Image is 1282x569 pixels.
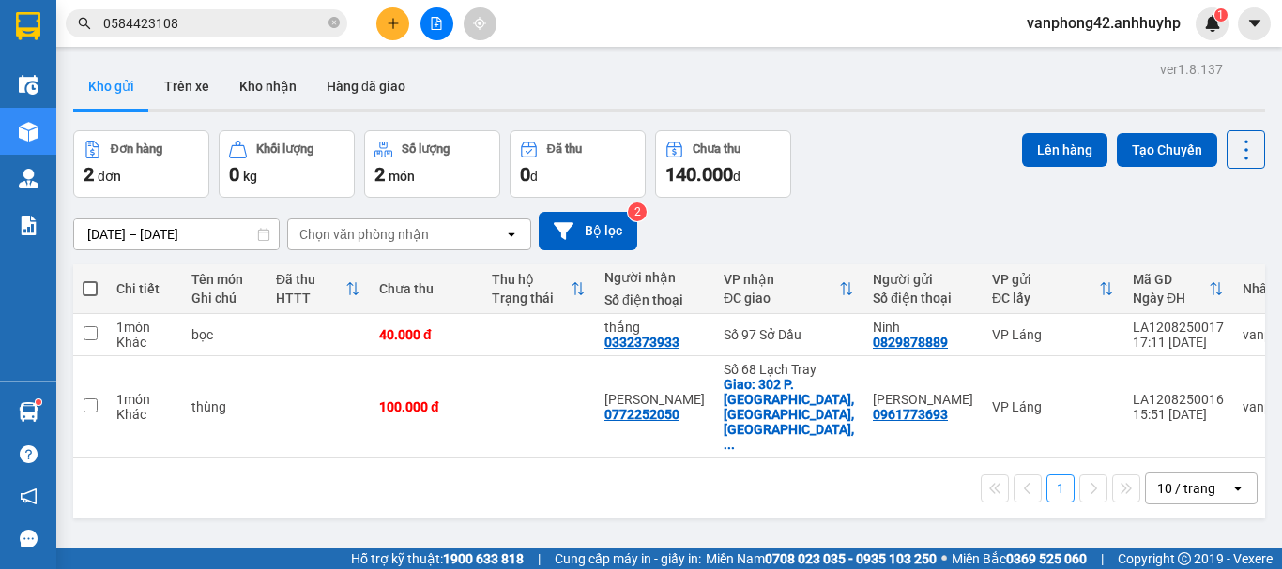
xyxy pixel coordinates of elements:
th: Toggle SortBy [1123,264,1233,314]
span: 0 [229,163,239,186]
span: vanphong42.anhhuyhp [1012,11,1196,35]
span: close-circle [328,15,340,33]
span: caret-down [1246,15,1263,32]
button: Hàng đã giao [312,64,420,109]
input: Tìm tên, số ĐT hoặc mã đơn [103,13,325,34]
button: Số lượng2món [364,130,500,198]
div: HTTT [276,291,345,306]
span: 2 [374,163,385,186]
span: 0 [520,163,530,186]
div: ĐC lấy [992,291,1099,306]
span: copyright [1178,552,1191,565]
div: Phương Thảo [873,392,973,407]
div: Đã thu [547,142,582,156]
div: LA1208250017 [1133,320,1224,335]
div: Tên món [191,272,257,287]
div: 100.000 đ [379,399,473,414]
button: Đã thu0đ [510,130,646,198]
div: 40.000 đ [379,327,473,342]
img: warehouse-icon [19,75,38,95]
div: xuân đào [604,392,705,407]
div: 1 món [116,320,173,335]
div: 17:11 [DATE] [1133,335,1224,350]
div: 1 món [116,392,173,407]
strong: 0708 023 035 - 0935 103 250 [765,551,937,566]
span: file-add [430,17,443,30]
span: question-circle [20,445,38,463]
div: Chưa thu [693,142,740,156]
div: Chưa thu [379,281,473,296]
div: Người nhận [604,270,705,285]
span: Hỗ trợ kỹ thuật: [351,548,524,569]
svg: open [1230,481,1245,496]
span: | [538,548,541,569]
div: Đã thu [276,272,345,287]
span: message [20,530,38,547]
button: aim [464,7,496,40]
span: Miền Nam [706,548,937,569]
button: Đơn hàng2đơn [73,130,209,198]
button: file-add [420,7,453,40]
img: logo-vxr [16,12,40,40]
img: warehouse-icon [19,169,38,188]
button: Tạo Chuyến [1117,133,1217,167]
div: VP Láng [992,399,1114,414]
button: Trên xe [149,64,224,109]
div: Số 97 Sở Dầu [724,327,854,342]
div: VP nhận [724,272,839,287]
div: 0829878889 [873,335,948,350]
div: Giao: 302 P. Cát Bi, Thành Tô, Hải An, Hải Phòng, Việt Nam [724,377,854,452]
div: Khác [116,335,173,350]
div: Số lượng [402,142,450,156]
span: 1 [1217,8,1224,22]
span: | [1101,548,1104,569]
div: Số 68 Lạch Tray [724,362,854,377]
strong: 1900 633 818 [443,551,524,566]
th: Toggle SortBy [267,264,370,314]
button: Kho gửi [73,64,149,109]
div: thắng [604,320,705,335]
span: ⚪️ [941,555,947,562]
div: Mã GD [1133,272,1209,287]
button: caret-down [1238,7,1271,40]
div: VP gửi [992,272,1099,287]
button: Kho nhận [224,64,312,109]
div: Thu hộ [492,272,571,287]
div: 0772252050 [604,407,679,422]
strong: 0369 525 060 [1006,551,1087,566]
span: 140.000 [665,163,733,186]
button: 1 [1046,474,1075,502]
div: Ngày ĐH [1133,291,1209,306]
sup: 1 [36,399,41,405]
div: LA1208250016 [1133,392,1224,407]
div: Người gửi [873,272,973,287]
img: warehouse-icon [19,122,38,142]
span: món [389,169,415,184]
span: search [78,17,91,30]
span: close-circle [328,17,340,28]
div: Khác [116,407,173,422]
span: plus [387,17,400,30]
span: notification [20,487,38,505]
div: Ghi chú [191,291,257,306]
div: 15:51 [DATE] [1133,407,1224,422]
th: Toggle SortBy [983,264,1123,314]
div: VP Láng [992,327,1114,342]
div: Chọn văn phòng nhận [299,225,429,244]
th: Toggle SortBy [714,264,863,314]
button: plus [376,7,409,40]
div: ĐC giao [724,291,839,306]
img: solution-icon [19,216,38,235]
span: 2 [84,163,94,186]
sup: 1 [1214,8,1228,22]
span: đ [733,169,740,184]
div: Khối lượng [256,142,313,156]
div: Số điện thoại [873,291,973,306]
img: warehouse-icon [19,402,38,422]
div: 10 / trang [1157,479,1215,498]
span: ... [724,437,735,452]
div: bọc [191,327,257,342]
button: Lên hàng [1022,133,1107,167]
div: Số điện thoại [604,292,705,307]
div: Chi tiết [116,281,173,296]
